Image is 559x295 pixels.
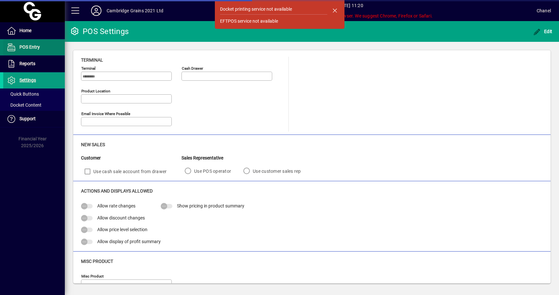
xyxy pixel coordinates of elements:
div: Customer [81,155,181,161]
div: EFTPOS service not available [220,18,278,25]
a: Reports [3,56,65,72]
a: Support [3,111,65,127]
span: New Sales [81,142,105,147]
span: You are using an unsupported browser. We suggest Chrome, Firefox or Safari. [163,11,537,21]
div: POS Settings [70,26,129,37]
span: Terminal [81,57,103,63]
span: Actions and Displays Allowed [81,188,153,194]
span: POS Entry [19,44,40,50]
a: Quick Buttons [3,88,65,100]
span: Show pricing in product summary [177,203,244,208]
span: Home [19,28,31,33]
span: Docket Content [6,102,41,108]
div: Sales Representative [181,155,310,161]
div: Chanel [537,6,551,16]
span: Settings [19,77,36,83]
span: Edit [533,29,553,34]
span: Allow discount changes [97,215,145,220]
mat-label: Product location [81,89,110,93]
a: Home [3,23,65,39]
mat-label: Email Invoice where possible [81,112,130,116]
mat-label: Cash Drawer [182,66,203,71]
mat-label: Misc Product [81,274,104,278]
a: POS Entry [3,39,65,55]
a: Docket Content [3,100,65,111]
span: Reports [19,61,35,66]
span: [DATE] 11:20 [163,0,537,11]
span: Allow display of profit summary [97,239,161,244]
span: Quick Buttons [6,91,39,97]
span: Misc Product [81,259,113,264]
div: Cambridge Grains 2021 Ltd [107,6,163,16]
span: Allow price level selection [97,227,147,232]
span: Allow rate changes [97,203,135,208]
span: Support [19,116,36,121]
button: Profile [86,5,107,17]
mat-label: Terminal [81,66,96,71]
button: Edit [531,26,554,37]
